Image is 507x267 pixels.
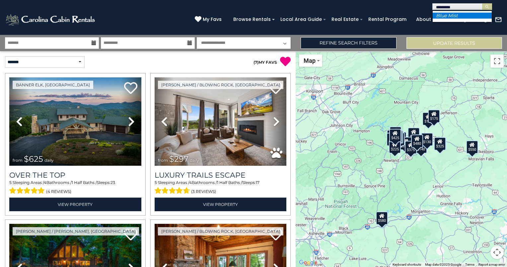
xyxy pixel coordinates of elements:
a: Open this area in Google Maps (opens a new window) [297,258,319,267]
div: $175 [422,112,434,126]
span: daily [190,158,199,163]
img: White-1-2.png [5,13,97,26]
span: (4 reviews) [46,187,71,196]
div: $349 [408,128,420,141]
div: $125 [390,127,401,140]
div: $215 [393,133,405,146]
img: Google [297,258,319,267]
span: Map [304,57,316,64]
div: $480 [411,134,423,148]
span: from [13,158,23,163]
a: Rental Program [365,14,410,25]
span: $625 [24,154,43,164]
a: Browse Rentals [230,14,274,25]
span: 5 [155,180,157,185]
a: Banner Elk, [GEOGRAPHIC_DATA] [13,81,93,89]
div: $230 [400,137,412,150]
span: (3 reviews) [191,187,216,196]
div: Sleeping Areas / Bathrooms / Sleeps: [9,180,141,196]
a: (7)MY FAVS [254,60,277,65]
em: Blue Mist [436,13,458,19]
a: Terms (opens in new tab) [465,263,474,266]
a: Real Estate [328,14,362,25]
img: thumbnail_168695581.jpeg [155,77,287,166]
div: $297 [434,137,446,150]
div: $230 [387,133,398,146]
span: My Favs [203,16,222,23]
img: thumbnail_167153549.jpeg [9,77,141,166]
div: Sleeping Areas / Bathrooms / Sleeps: [155,180,287,196]
img: mail-regular-white.png [495,16,502,23]
a: [PERSON_NAME] / [PERSON_NAME], [GEOGRAPHIC_DATA] [13,227,139,235]
span: 4 [44,180,46,185]
span: 1 Half Baths / [72,180,97,185]
span: 23 [110,180,115,185]
span: daily [44,158,54,163]
a: Report a map error [478,263,505,266]
span: 1 Half Baths / [217,180,242,185]
a: My Favs [195,16,223,23]
span: ( ) [254,60,258,65]
button: Update Results [406,37,502,49]
a: Local Area Guide [277,14,325,25]
a: View Property [155,198,287,211]
div: $425 [389,129,401,142]
button: Keyboard shortcuts [393,262,421,267]
span: 5 [9,180,12,185]
a: [PERSON_NAME] / Blowing Rock, [GEOGRAPHIC_DATA] [158,81,283,89]
div: $175 [428,110,440,123]
div: $325 [434,137,446,150]
span: $297 [169,154,188,164]
a: Add to favorites [124,81,137,96]
span: Map data ©2025 Google [425,263,461,266]
button: Toggle fullscreen view [490,54,504,68]
a: View Property [9,198,141,211]
div: $140 [415,140,427,153]
span: from [158,158,168,163]
div: $580 [376,212,388,225]
div: $225 [389,140,401,153]
a: About [413,14,434,25]
span: 17 [256,180,259,185]
button: Change map style [299,54,322,67]
a: Over The Top [9,171,141,180]
span: 4 [189,180,192,185]
a: Luxury Trails Escape [155,171,287,180]
span: 7 [255,60,257,65]
div: $535 [390,130,402,143]
a: Refine Search Filters [301,37,396,49]
a: [PERSON_NAME] / Blowing Rock, [GEOGRAPHIC_DATA] [158,227,283,235]
button: Map camera controls [490,246,504,259]
div: $165 [391,130,403,143]
div: $375 [404,141,416,154]
div: $130 [421,133,433,146]
div: $550 [466,140,478,154]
